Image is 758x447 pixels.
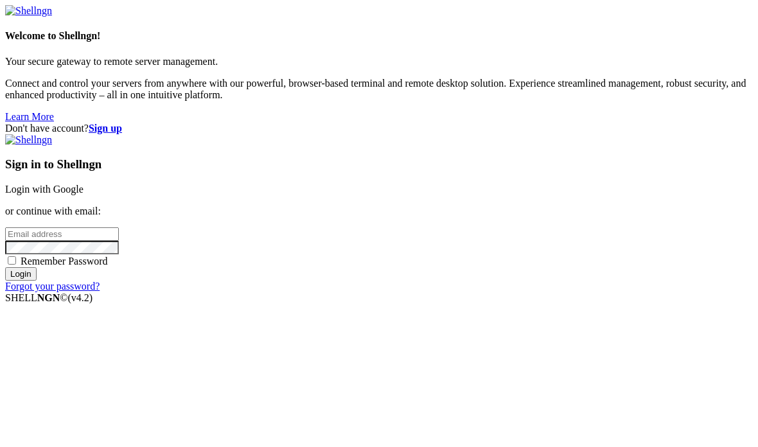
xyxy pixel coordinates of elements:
a: Learn More [5,111,54,122]
a: Sign up [89,123,122,134]
p: or continue with email: [5,206,753,217]
h4: Welcome to Shellngn! [5,30,753,42]
div: Don't have account? [5,123,753,134]
input: Login [5,267,37,281]
span: 4.2.0 [68,292,93,303]
b: NGN [37,292,60,303]
p: Your secure gateway to remote server management. [5,56,753,67]
p: Connect and control your servers from anywhere with our powerful, browser-based terminal and remo... [5,78,753,101]
input: Remember Password [8,256,16,265]
img: Shellngn [5,5,52,17]
span: SHELL © [5,292,93,303]
a: Login with Google [5,184,84,195]
img: Shellngn [5,134,52,146]
a: Forgot your password? [5,281,100,292]
span: Remember Password [21,256,108,267]
h3: Sign in to Shellngn [5,157,753,171]
input: Email address [5,227,119,241]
